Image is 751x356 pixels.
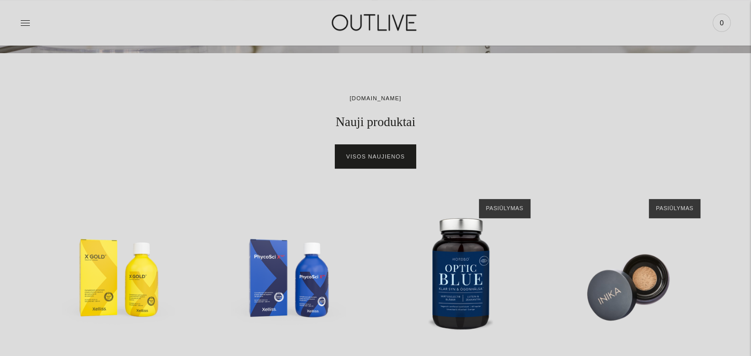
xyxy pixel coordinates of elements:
[715,16,729,30] span: 0
[40,189,200,349] a: XELLISS X GOLD gerai įsisavinama ciberžolė su piperinu 250 ml
[335,144,415,169] a: Visos naujienos
[312,5,438,40] img: OUTLIVE
[210,189,370,349] a: XELLISS PhycoSci X14 Mėlynosios spirulinos ekstraktas 250ml
[40,94,711,104] div: [DOMAIN_NAME]
[551,189,711,349] a: INIKA biri mineralinė pudra SPF25 PATIENCE 8g.
[381,189,541,349] a: NORDBO OPTIC BLUE kompleksas akims 60kaps
[713,12,731,34] a: 0
[285,114,467,131] h2: Nauji produktai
